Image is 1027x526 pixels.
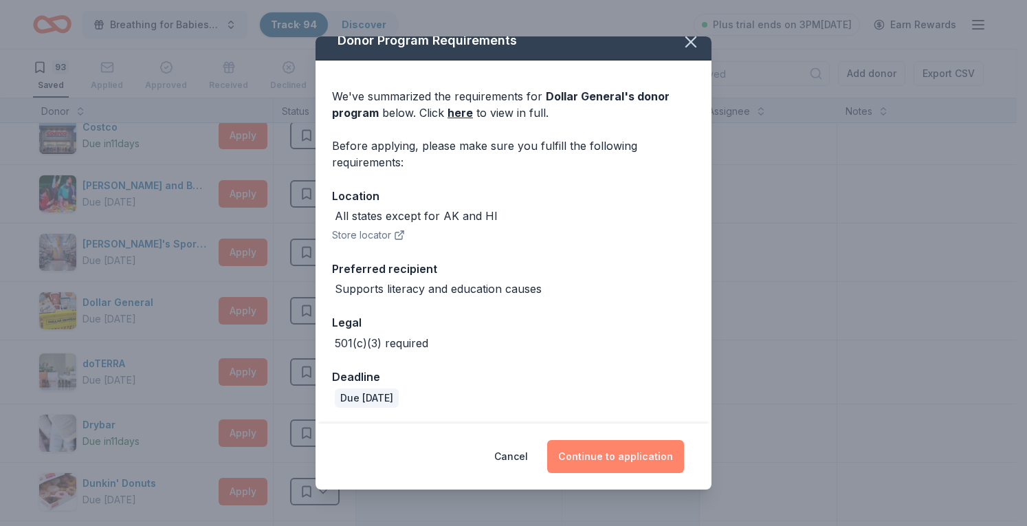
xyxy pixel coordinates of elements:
[332,368,695,386] div: Deadline
[332,314,695,331] div: Legal
[332,138,695,171] div: Before applying, please make sure you fulfill the following requirements:
[335,335,428,351] div: 501(c)(3) required
[332,227,405,243] button: Store locator
[332,88,695,121] div: We've summarized the requirements for below. Click to view in full.
[335,388,399,408] div: Due [DATE]
[335,208,498,224] div: All states except for AK and HI
[448,105,473,121] a: here
[316,21,711,61] div: Donor Program Requirements
[332,260,695,278] div: Preferred recipient
[335,281,542,297] div: Supports literacy and education causes
[332,187,695,205] div: Location
[547,440,684,473] button: Continue to application
[494,440,528,473] button: Cancel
